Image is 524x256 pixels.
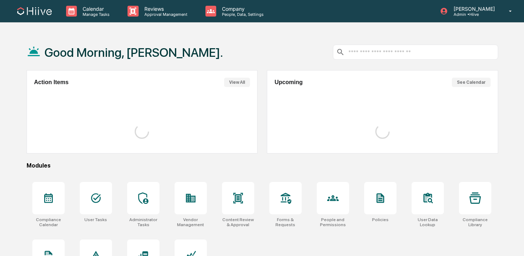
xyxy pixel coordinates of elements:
[448,12,499,17] p: Admin • Hiive
[45,45,223,60] h1: Good Morning, [PERSON_NAME].
[459,217,491,227] div: Compliance Library
[27,162,498,169] div: Modules
[224,78,250,87] button: View All
[222,217,254,227] div: Content Review & Approval
[34,79,69,86] h2: Action Items
[139,12,191,17] p: Approval Management
[32,217,65,227] div: Compliance Calendar
[139,6,191,12] p: Reviews
[448,6,499,12] p: [PERSON_NAME]
[452,78,491,87] button: See Calendar
[274,79,302,86] h2: Upcoming
[317,217,349,227] div: People and Permissions
[127,217,159,227] div: Administrator Tasks
[216,12,267,17] p: People, Data, Settings
[412,217,444,227] div: User Data Lookup
[175,217,207,227] div: Vendor Management
[17,7,52,15] img: logo
[372,217,389,222] div: Policies
[216,6,267,12] p: Company
[84,217,107,222] div: User Tasks
[269,217,302,227] div: Forms & Requests
[77,12,113,17] p: Manage Tasks
[77,6,113,12] p: Calendar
